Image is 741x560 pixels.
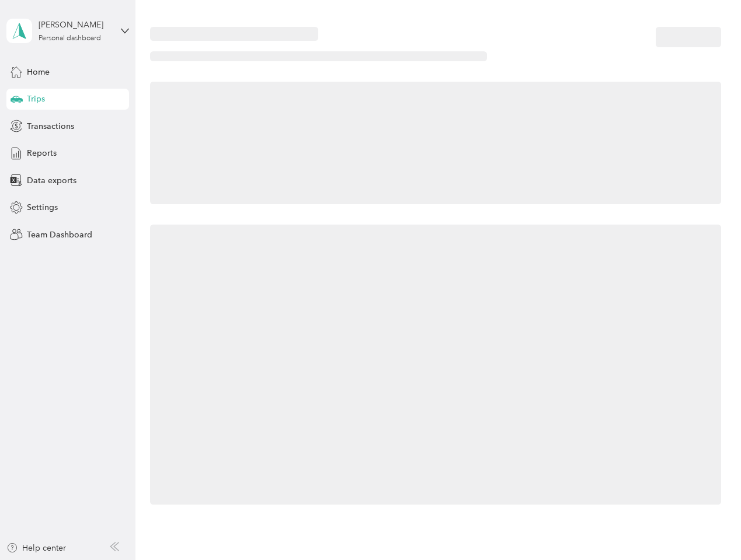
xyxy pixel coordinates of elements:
[27,147,57,159] span: Reports
[27,93,45,105] span: Trips
[27,174,76,187] span: Data exports
[27,201,58,213] span: Settings
[676,495,741,560] iframe: Everlance-gr Chat Button Frame
[39,19,112,31] div: [PERSON_NAME]
[27,229,92,241] span: Team Dashboard
[27,120,74,132] span: Transactions
[39,35,101,42] div: Personal dashboard
[27,66,50,78] span: Home
[6,542,66,554] button: Help center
